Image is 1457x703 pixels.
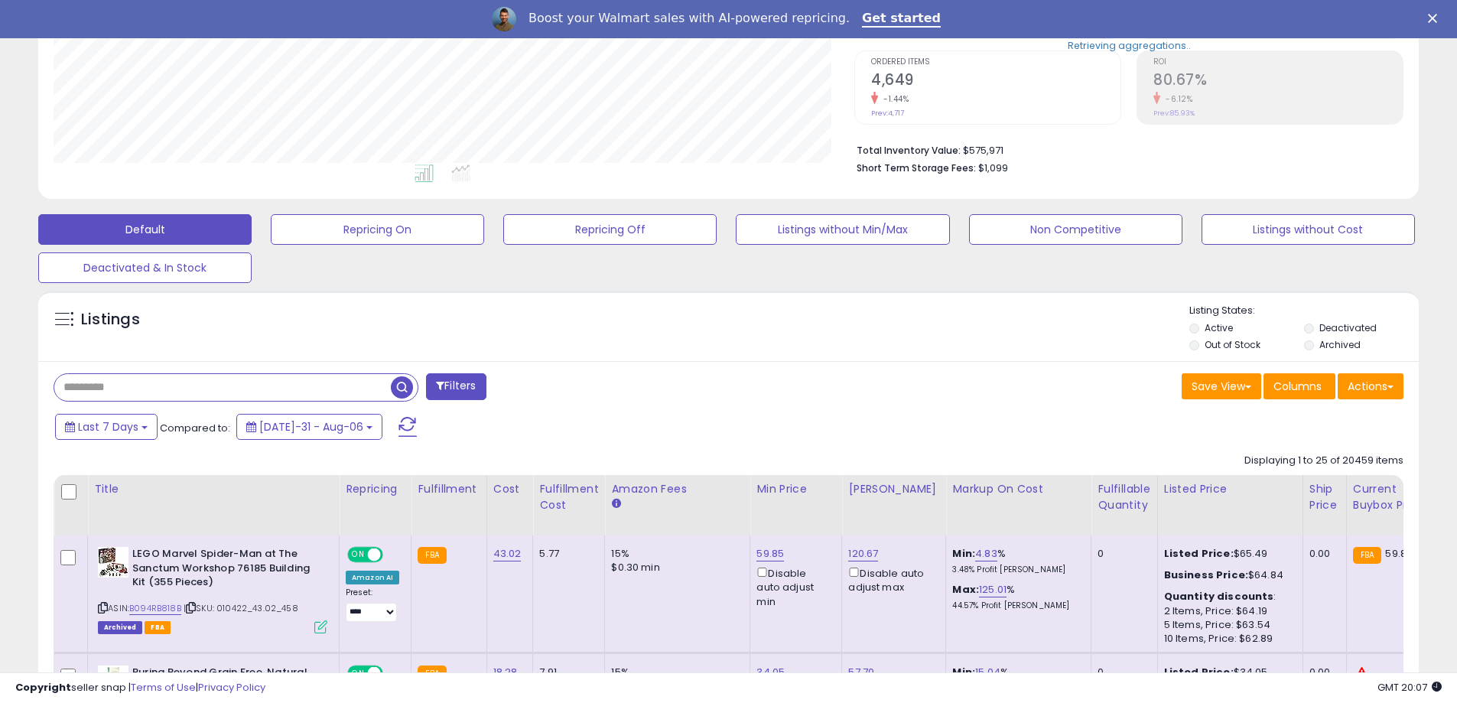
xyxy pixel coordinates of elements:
div: Disable auto adjust min [756,565,830,609]
span: Listings that have been deleted from Seller Central [98,621,142,634]
span: Compared to: [160,421,230,435]
span: 2025-08-14 20:07 GMT [1377,680,1442,695]
div: Markup on Cost [952,481,1085,497]
div: $0.30 min [611,561,738,574]
img: Profile image for Adrian [492,7,516,31]
div: Min Price [756,481,835,497]
div: 15% [611,547,738,561]
div: 5 Items, Price: $63.54 [1164,618,1291,632]
button: Actions [1338,373,1403,399]
button: Listings without Cost [1202,214,1415,245]
b: Business Price: [1164,568,1248,582]
a: Get started [862,11,941,28]
button: Columns [1263,373,1335,399]
div: % [952,583,1079,611]
div: Ship Price [1309,481,1340,513]
span: Columns [1273,379,1322,394]
a: B094RB818B [129,602,181,615]
label: Deactivated [1319,321,1377,334]
p: Listing States: [1189,304,1419,318]
span: FBA [145,621,171,634]
div: Title [94,481,333,497]
button: Deactivated & In Stock [38,252,252,283]
div: seller snap | | [15,681,265,695]
div: % [952,547,1079,575]
div: Amazon AI [346,571,399,584]
div: Preset: [346,587,399,622]
small: FBA [1353,547,1381,564]
div: Cost [493,481,527,497]
th: The percentage added to the cost of goods (COGS) that forms the calculator for Min & Max prices. [946,475,1091,535]
small: FBA [418,547,446,564]
button: Listings without Min/Max [736,214,949,245]
span: 59.85 [1385,546,1413,561]
div: Retrieving aggregations.. [1068,38,1191,52]
p: 44.57% Profit [PERSON_NAME] [952,600,1079,611]
div: Fulfillment Cost [539,481,598,513]
a: Terms of Use [131,680,196,695]
button: Repricing Off [503,214,717,245]
div: Amazon Fees [611,481,743,497]
div: 2 Items, Price: $64.19 [1164,604,1291,618]
b: Min: [952,546,975,561]
img: 51CY--pIQqL._SL40_.jpg [98,547,128,578]
button: Repricing On [271,214,484,245]
b: Quantity discounts [1164,589,1274,604]
p: 3.48% Profit [PERSON_NAME] [952,565,1079,575]
div: Fulfillable Quantity [1098,481,1150,513]
a: 4.83 [975,546,997,561]
b: Listed Price: [1164,546,1234,561]
a: 125.01 [979,582,1007,597]
span: [DATE]-31 - Aug-06 [259,419,363,434]
div: Listed Price [1164,481,1296,497]
label: Active [1205,321,1233,334]
button: Filters [426,373,486,400]
div: Fulfillment [418,481,480,497]
button: Non Competitive [969,214,1182,245]
strong: Copyright [15,680,71,695]
div: Disable auto adjust max [848,565,934,594]
div: 0.00 [1309,547,1335,561]
div: Repricing [346,481,405,497]
button: Last 7 Days [55,414,158,440]
button: Default [38,214,252,245]
div: $64.84 [1164,568,1291,582]
span: ON [349,548,368,561]
a: 59.85 [756,546,784,561]
button: Save View [1182,373,1261,399]
div: ASIN: [98,547,327,632]
span: OFF [381,548,405,561]
b: Max: [952,582,979,597]
button: [DATE]-31 - Aug-06 [236,414,382,440]
div: Close [1428,14,1443,23]
div: Boost your Walmart sales with AI-powered repricing. [528,11,850,26]
span: | SKU: 010422_43.02_458 [184,602,298,614]
small: Amazon Fees. [611,497,620,511]
a: 43.02 [493,546,522,561]
label: Out of Stock [1205,338,1260,351]
h5: Listings [81,309,140,330]
label: Archived [1319,338,1361,351]
a: 120.67 [848,546,878,561]
div: 10 Items, Price: $62.89 [1164,632,1291,646]
div: : [1164,590,1291,604]
div: Current Buybox Price [1353,481,1432,513]
div: Displaying 1 to 25 of 20459 items [1244,454,1403,468]
a: Privacy Policy [198,680,265,695]
div: [PERSON_NAME] [848,481,939,497]
span: Last 7 Days [78,419,138,434]
div: 5.77 [539,547,593,561]
div: $65.49 [1164,547,1291,561]
b: LEGO Marvel Spider-Man at The Sanctum Workshop 76185 Building Kit (355 Pieces) [132,547,318,594]
div: 0 [1098,547,1145,561]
